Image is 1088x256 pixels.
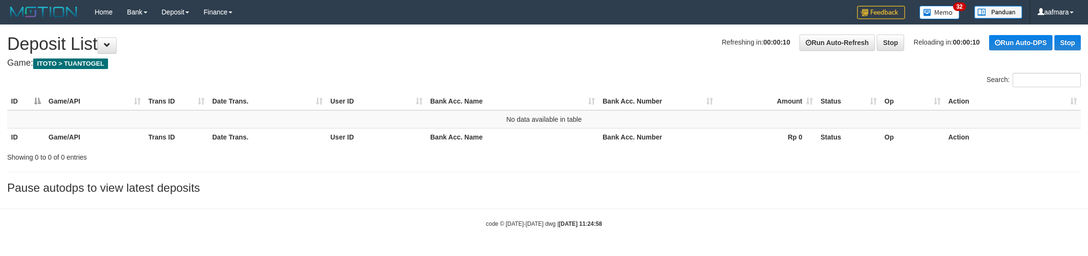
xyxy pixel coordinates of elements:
h4: Game: [7,58,1081,68]
a: Stop [1054,35,1081,50]
th: Trans ID: activate to sort column ascending [145,93,208,110]
th: ID [7,128,45,146]
h1: Deposit List [7,35,1081,54]
label: Search: [987,73,1081,87]
span: Refreshing in: [722,38,790,46]
th: Status [817,128,881,146]
th: Op: activate to sort column ascending [881,93,944,110]
th: Bank Acc. Name: activate to sort column ascending [426,93,599,110]
img: Button%20Memo.svg [919,6,960,19]
th: User ID [326,128,426,146]
th: Action [944,128,1081,146]
th: Amount: activate to sort column ascending [717,93,817,110]
th: Bank Acc. Number: activate to sort column ascending [599,93,717,110]
th: User ID: activate to sort column ascending [326,93,426,110]
small: code © [DATE]-[DATE] dwg | [486,221,602,227]
th: Rp 0 [717,128,817,146]
th: Action: activate to sort column ascending [944,93,1081,110]
td: No data available in table [7,110,1081,128]
th: Date Trans. [208,128,326,146]
a: Stop [877,35,904,51]
th: Op [881,128,944,146]
th: Trans ID [145,128,208,146]
span: Reloading in: [914,38,980,46]
th: Game/API: activate to sort column ascending [45,93,145,110]
a: Run Auto-Refresh [799,35,875,51]
th: Bank Acc. Name [426,128,599,146]
strong: 00:00:10 [953,38,980,46]
strong: [DATE] 11:24:58 [559,221,602,227]
a: Run Auto-DPS [989,35,1052,50]
th: Status: activate to sort column ascending [817,93,881,110]
strong: 00:00:10 [763,38,790,46]
th: ID: activate to sort column descending [7,93,45,110]
th: Bank Acc. Number [599,128,717,146]
th: Date Trans.: activate to sort column ascending [208,93,326,110]
img: panduan.png [974,6,1022,19]
span: ITOTO > TUANTOGEL [33,58,108,69]
div: Showing 0 to 0 of 0 entries [7,149,446,162]
img: MOTION_logo.png [7,5,80,19]
input: Search: [1013,73,1081,87]
h3: Pause autodps to view latest deposits [7,182,1081,194]
th: Game/API [45,128,145,146]
img: Feedback.jpg [857,6,905,19]
span: 32 [953,2,966,11]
